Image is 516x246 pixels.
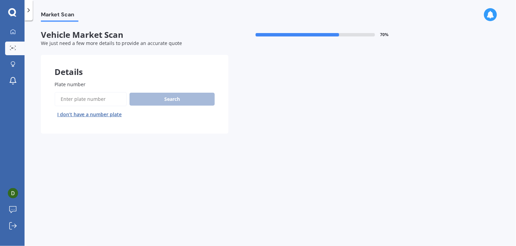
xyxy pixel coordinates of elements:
button: I don’t have a number plate [55,109,124,120]
span: 70 % [380,32,389,37]
input: Enter plate number [55,92,127,106]
img: ACg8ocIBZlgA-QHsHKjN1ohfPZlO-ETVPp4XuqsKuWsJ3xXkdI9TsQ=s96-c [8,188,18,198]
span: Plate number [55,81,86,88]
div: Details [41,55,228,75]
span: Vehicle Market Scan [41,30,228,40]
span: Market Scan [41,11,78,20]
span: We just need a few more details to provide an accurate quote [41,40,182,46]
